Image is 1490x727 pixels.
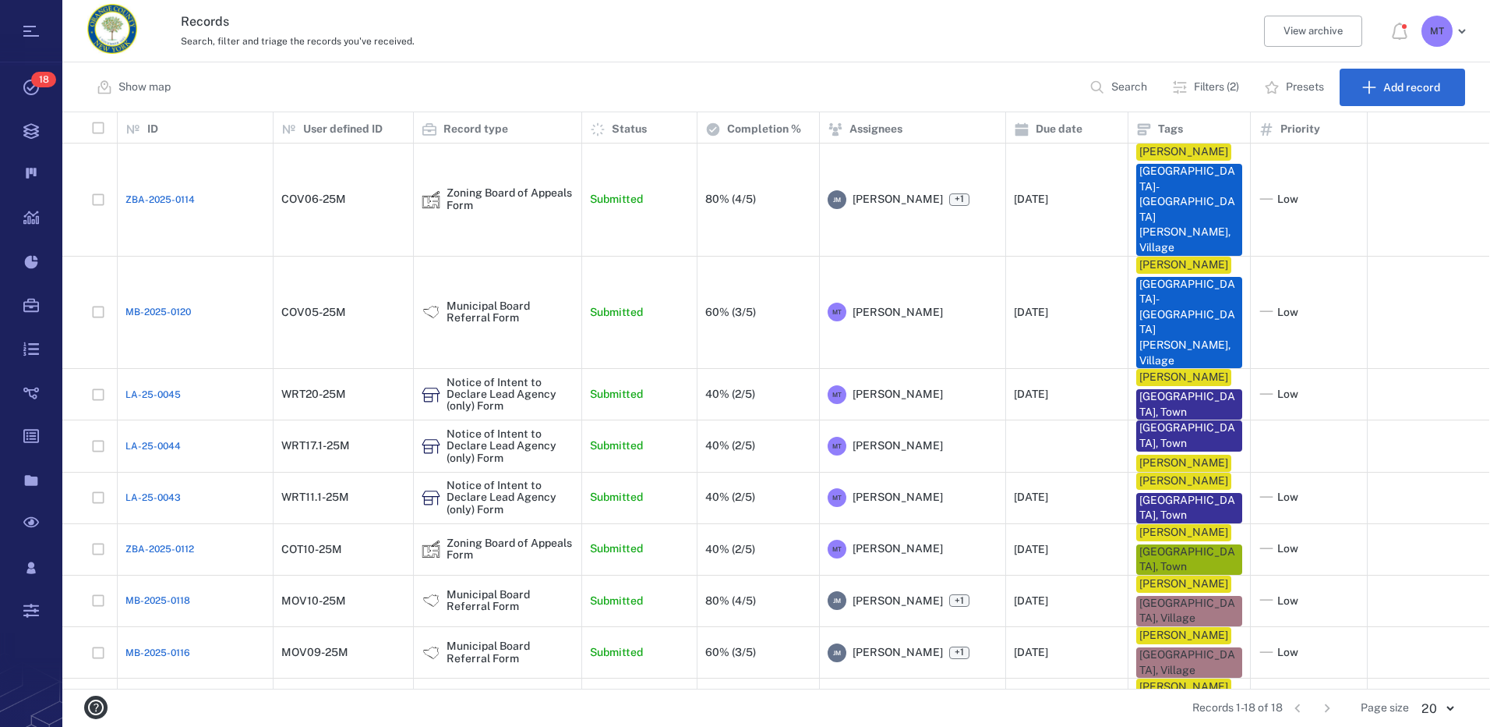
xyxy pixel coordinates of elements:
div: [PERSON_NAME] [1139,679,1228,695]
p: Submitted [590,192,643,207]
button: Presets [1255,69,1336,106]
div: [PERSON_NAME] [1139,370,1228,385]
span: +1 [952,193,967,206]
div: Notice of Intent to Declare Lead Agency (only) Form [447,377,574,413]
span: +1 [949,594,969,607]
div: Municipal Board Referral Form [447,300,574,324]
div: 40% (2/5) [705,544,755,555]
p: User defined ID [303,122,383,137]
div: 60% (3/5) [705,647,756,658]
span: [PERSON_NAME] [853,387,943,403]
img: icon Municipal Board Referral Form [422,303,440,321]
button: Search [1080,69,1160,106]
img: icon Zoning Board of Appeals Form [422,540,440,559]
div: Notice of Intent to Declare Lead Agency (only) Form [422,437,440,456]
button: View archive [1264,16,1362,47]
div: WRT11.1-25M [281,491,349,503]
div: M T [828,303,846,321]
a: ZBA-2025-0112 [125,542,194,556]
span: Help [35,11,67,25]
div: Notice of Intent to Declare Lead Agency (only) Form [422,488,440,507]
button: Filters (2) [1163,69,1252,106]
div: Notice of Intent to Declare Lead Agency (only) Form [447,428,574,464]
div: MOV10-25M [281,595,346,607]
div: [GEOGRAPHIC_DATA], Town [1139,420,1239,451]
span: Low [1277,192,1298,207]
span: +1 [949,647,969,659]
p: Tags [1158,122,1183,137]
button: Show map [87,69,183,106]
div: Municipal Board Referral Form [422,591,440,610]
div: [PERSON_NAME] [1139,456,1228,471]
p: Show map [118,80,171,95]
div: Municipal Board Referral Form [447,589,574,613]
span: Records 1-18 of 18 [1192,700,1283,716]
span: +1 [952,594,967,608]
p: Presets [1286,80,1324,95]
div: Municipal Board Referral Form [422,644,440,662]
span: [PERSON_NAME] [853,305,943,321]
div: M T [1421,16,1453,47]
a: MB-2025-0120 [125,305,191,319]
div: WRT20-25M [281,388,346,400]
div: Zoning Board of Appeals Form [422,190,440,209]
div: Zoning Board of Appeals Form [447,537,574,562]
span: ZBA-2025-0114 [125,193,195,207]
div: [GEOGRAPHIC_DATA]-[GEOGRAPHIC_DATA][PERSON_NAME], Village [1139,277,1239,369]
a: LA-25-0045 [125,388,181,402]
p: ID [147,122,158,137]
span: Low [1277,645,1298,661]
a: LA-25-0044 [125,439,181,453]
nav: pagination navigation [1283,696,1342,721]
span: 18 [31,72,56,87]
span: [PERSON_NAME] [853,192,943,207]
span: [PERSON_NAME] [853,645,943,661]
div: [DATE] [1014,647,1048,658]
img: icon Municipal Board Referral Form [422,644,440,662]
span: +1 [952,646,967,659]
div: [PERSON_NAME] [1139,473,1228,489]
img: icon Municipal Board Referral Form [422,591,440,610]
div: [PERSON_NAME] [1139,525,1228,541]
div: [GEOGRAPHIC_DATA], Village [1139,596,1239,626]
p: Record type [443,122,508,137]
div: J M [828,190,846,209]
div: [DATE] [1014,491,1048,503]
div: 80% (4/5) [705,193,756,205]
p: Filters (2) [1194,80,1239,95]
div: Municipal Board Referral Form [422,303,440,321]
h3: Records [181,12,1025,31]
p: Submitted [590,490,643,505]
p: Submitted [590,594,643,609]
p: Status [612,122,647,137]
div: J M [828,591,846,610]
span: [PERSON_NAME] [853,490,943,505]
div: [DATE] [1014,388,1048,400]
span: LA-25-0043 [125,491,181,505]
img: Orange County Planning Department logo [87,4,137,54]
a: MB-2025-0116 [125,646,190,660]
div: J M [828,644,846,662]
div: [GEOGRAPHIC_DATA], Village [1139,647,1239,678]
div: Zoning Board of Appeals Form [422,540,440,559]
a: MB-2025-0118 [125,594,190,608]
div: 20 [1409,700,1465,718]
div: MOV09-25M [281,647,348,658]
div: [GEOGRAPHIC_DATA], Town [1139,493,1239,523]
div: M T [828,488,846,507]
span: Search, filter and triage the records you've received. [181,36,415,47]
span: [PERSON_NAME] [853,594,943,609]
p: Assignees [849,122,902,137]
div: [PERSON_NAME] [1139,628,1228,644]
span: Page size [1361,700,1409,716]
div: [GEOGRAPHIC_DATA], Town [1139,389,1239,420]
p: Completion % [727,122,801,137]
button: Add record [1340,69,1465,106]
a: Go home [87,4,137,59]
div: [DATE] [1014,595,1048,607]
div: 40% (2/5) [705,388,755,400]
span: [PERSON_NAME] [853,541,943,557]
